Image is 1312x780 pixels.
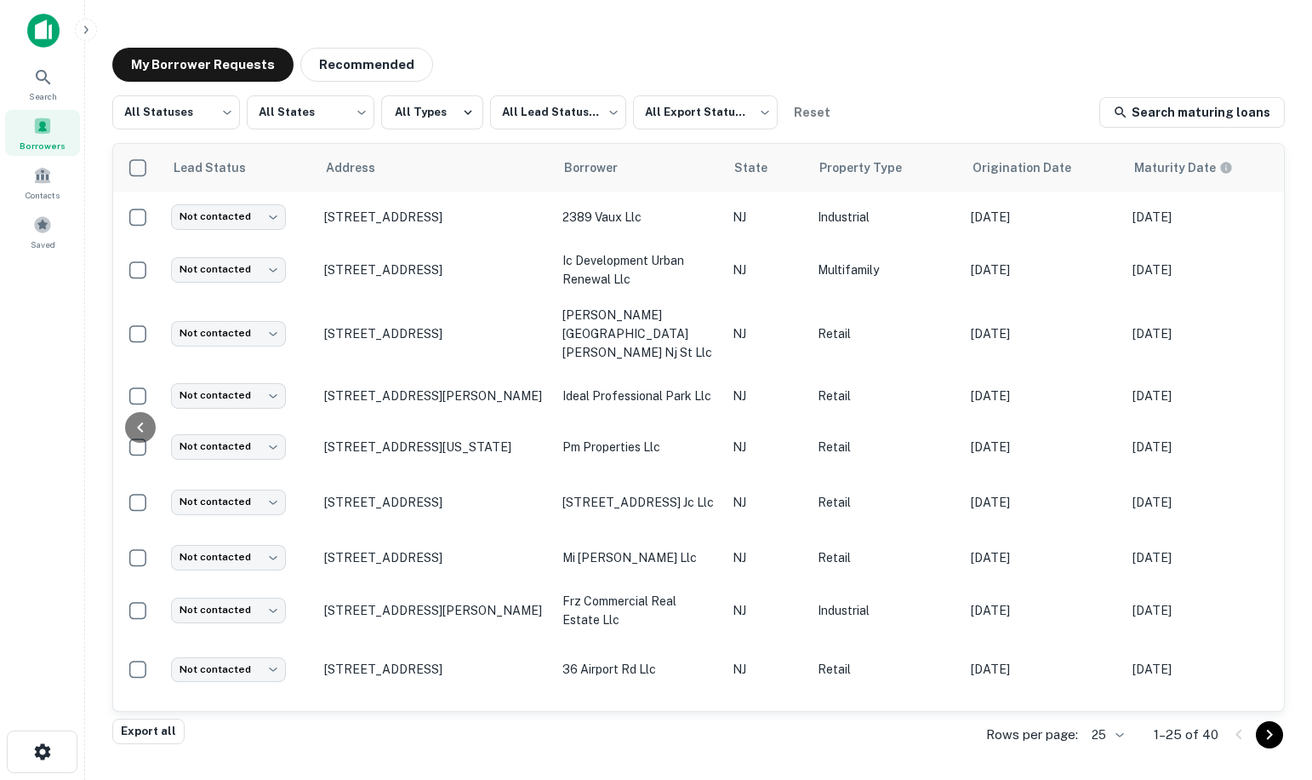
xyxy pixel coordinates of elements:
[324,262,545,278] p: [STREET_ADDRESS]
[1227,644,1312,726] iframe: Chat Widget
[562,306,716,362] p: [PERSON_NAME][GEOGRAPHIC_DATA][PERSON_NAME] nj st llc
[818,548,954,567] p: Retail
[724,144,809,192] th: State
[26,188,60,202] span: Contacts
[784,95,839,129] button: Reset
[562,710,716,748] p: millennium healthcare centers ii llc
[818,208,954,227] p: Industrial
[734,158,790,178] span: State
[381,95,483,129] button: All Types
[1134,158,1216,177] h6: Maturity Date
[818,438,954,456] p: Retail
[1132,387,1277,405] p: [DATE]
[29,89,57,103] span: Search
[562,251,716,289] p: ic development urban renewal llc
[562,208,716,227] p: 2389 vaux llc
[5,209,80,255] a: Saved
[733,208,801,227] p: NJ
[173,158,268,178] span: Lead Status
[562,493,716,512] p: [STREET_ADDRESS] jc llc
[1132,261,1277,279] p: [DATE]
[171,321,286,346] div: Not contacted
[31,238,55,251] span: Saved
[818,601,954,620] p: Industrial
[971,438,1115,456] p: [DATE]
[171,657,286,682] div: Not contacted
[971,601,1115,620] p: [DATE]
[171,490,286,514] div: Not contacted
[971,493,1115,512] p: [DATE]
[324,662,545,677] p: [STREET_ADDRESS]
[819,158,924,178] span: Property Type
[171,598,286,622] div: Not contacted
[163,144,316,192] th: Lead Status
[171,257,286,282] div: Not contacted
[1134,158,1255,177] span: Maturity dates displayed may be estimated. Please contact the lender for the most accurate maturi...
[247,90,374,135] div: All States
[733,493,801,512] p: NJ
[1154,725,1218,745] p: 1–25 of 40
[20,139,66,152] span: Borrowers
[818,387,954,405] p: Retail
[564,158,640,178] span: Borrower
[324,439,545,455] p: [STREET_ADDRESS][US_STATE]
[733,387,801,405] p: NJ
[324,326,545,341] p: [STREET_ADDRESS]
[809,144,962,192] th: Property Type
[971,660,1115,679] p: [DATE]
[1256,721,1283,748] button: Go to next page
[171,383,286,408] div: Not contacted
[818,493,954,512] p: Retail
[562,548,716,567] p: mi [PERSON_NAME] llc
[5,110,80,156] a: Borrowers
[324,495,545,510] p: [STREET_ADDRESS]
[490,90,626,135] div: All Lead Statuses
[1085,723,1127,748] div: 25
[112,90,240,135] div: All Statuses
[562,660,716,679] p: 36 airport rd llc
[986,725,1078,745] p: Rows per page:
[1132,324,1277,343] p: [DATE]
[818,660,954,679] p: Retail
[324,550,545,565] p: [STREET_ADDRESS]
[1132,208,1277,227] p: [DATE]
[1132,438,1277,456] p: [DATE]
[326,158,397,178] span: Address
[1132,660,1277,679] p: [DATE]
[971,208,1115,227] p: [DATE]
[971,324,1115,343] p: [DATE]
[973,158,1093,178] span: Origination Date
[733,261,801,279] p: NJ
[324,603,545,618] p: [STREET_ADDRESS][PERSON_NAME]
[818,324,954,343] p: Retail
[562,592,716,629] p: frz commercial real estate llc
[733,548,801,567] p: NJ
[971,261,1115,279] p: [DATE]
[5,60,80,106] a: Search
[112,719,185,744] button: Export all
[112,48,294,82] button: My Borrower Requests
[733,324,801,343] p: NJ
[1132,493,1277,512] p: [DATE]
[1132,601,1277,620] p: [DATE]
[27,14,60,48] img: capitalize-icon.png
[733,660,801,679] p: NJ
[324,209,545,225] p: [STREET_ADDRESS]
[1132,548,1277,567] p: [DATE]
[171,434,286,459] div: Not contacted
[733,601,801,620] p: NJ
[5,159,80,205] a: Contacts
[633,90,778,135] div: All Export Statuses
[316,144,554,192] th: Address
[971,548,1115,567] p: [DATE]
[818,261,954,279] p: Multifamily
[962,144,1124,192] th: Origination Date
[300,48,433,82] button: Recommended
[1124,144,1286,192] th: Maturity dates displayed may be estimated. Please contact the lender for the most accurate maturi...
[971,387,1115,405] p: [DATE]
